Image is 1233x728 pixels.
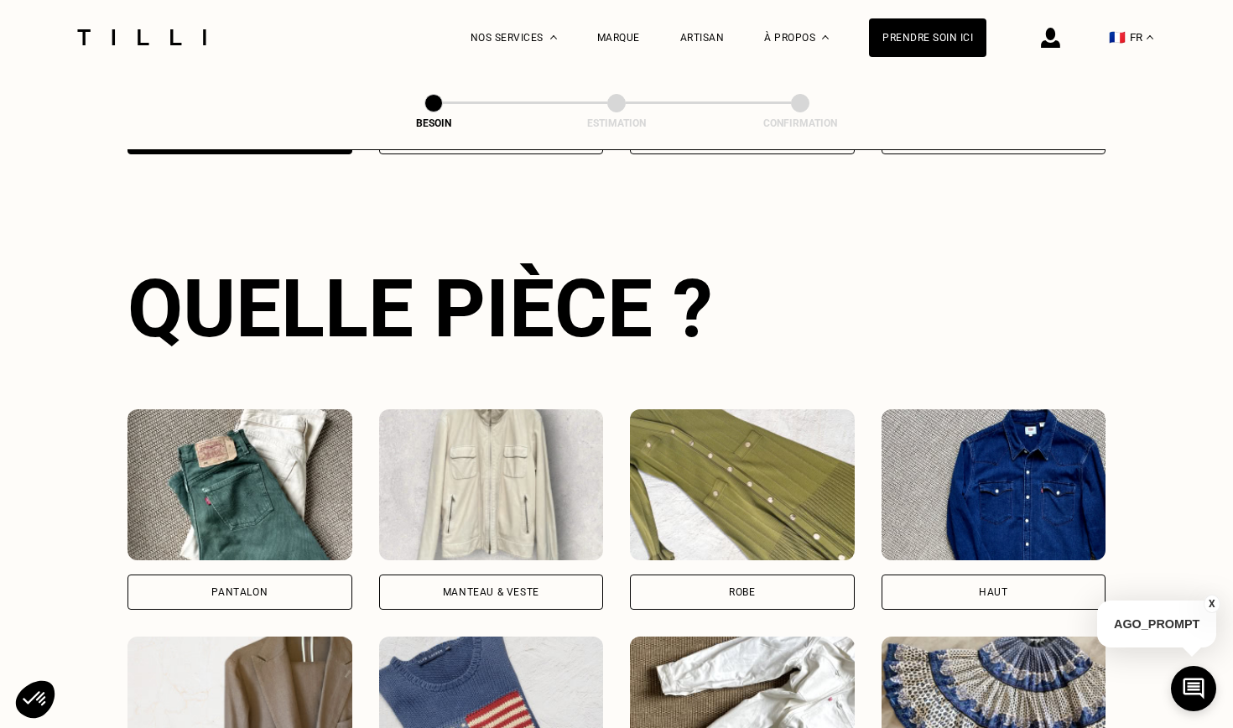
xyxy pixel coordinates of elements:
img: Tilli retouche votre Manteau & Veste [379,409,604,560]
div: Haut [979,587,1007,597]
img: Tilli retouche votre Haut [882,409,1106,560]
p: AGO_PROMPT [1097,601,1216,647]
img: Menu déroulant [550,35,557,39]
div: Manteau & Veste [443,587,539,597]
a: Artisan [680,32,725,44]
a: Marque [597,32,640,44]
div: Pantalon [211,587,268,597]
span: 🇫🇷 [1109,29,1126,45]
div: Robe [729,587,755,597]
img: icône connexion [1041,28,1060,48]
div: Quelle pièce ? [127,262,1106,356]
div: Confirmation [716,117,884,129]
img: Tilli retouche votre Pantalon [127,409,352,560]
button: X [1204,595,1220,613]
a: Prendre soin ici [869,18,986,57]
img: Tilli retouche votre Robe [630,409,855,560]
img: Logo du service de couturière Tilli [71,29,212,45]
img: Menu déroulant à propos [822,35,829,39]
img: menu déroulant [1147,35,1153,39]
div: Besoin [350,117,518,129]
div: Estimation [533,117,700,129]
